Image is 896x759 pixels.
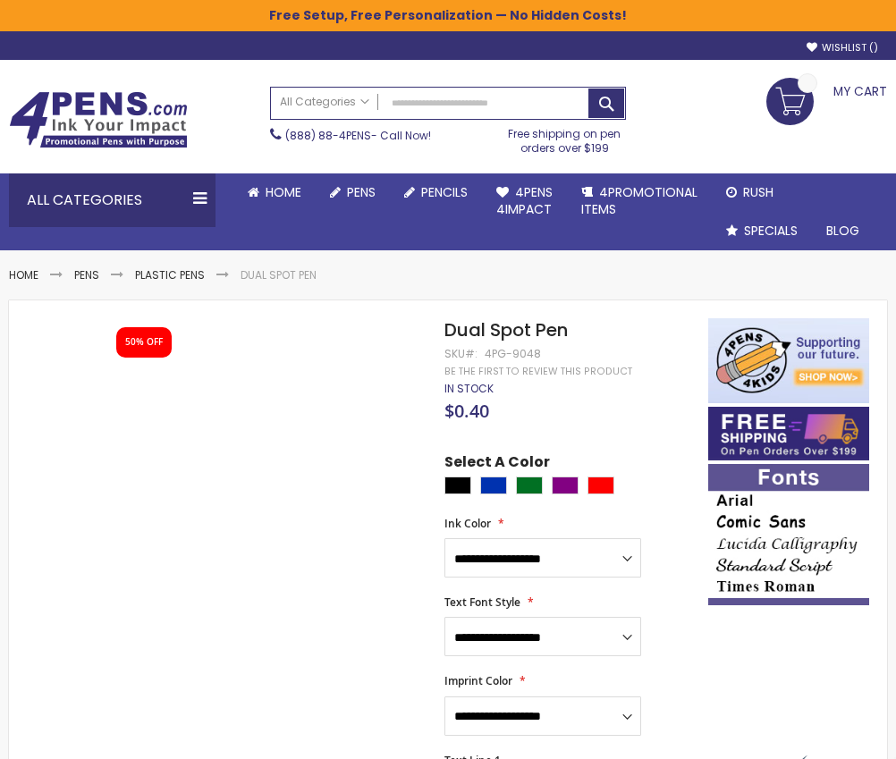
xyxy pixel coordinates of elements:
[712,173,788,212] a: Rush
[444,382,494,396] div: Availability
[721,646,839,664] span: [PERSON_NAME]
[444,452,550,476] span: Select A Color
[812,212,874,250] a: Blog
[9,91,188,148] img: 4Pens Custom Pens and Promotional Products
[444,516,491,531] span: Ink Color
[421,183,468,201] span: Pencils
[285,128,431,143] span: - Call Now!
[581,183,697,218] span: 4PROMOTIONAL ITEMS
[285,128,371,143] a: (888) 88-4PENS
[826,222,859,240] span: Blog
[271,88,378,117] a: All Categories
[9,267,38,283] a: Home
[444,381,494,396] span: In stock
[744,222,798,240] span: Specials
[444,346,478,361] strong: SKU
[587,476,614,494] div: Red
[233,173,316,212] a: Home
[708,464,869,605] img: font-personalization-examples
[712,212,812,250] a: Specials
[567,173,712,229] a: 4PROMOTIONALITEMS
[708,407,869,460] img: Free shipping on orders over $199
[347,183,376,201] span: Pens
[743,183,773,201] span: Rush
[241,268,317,283] li: Dual Spot Pen
[280,95,369,109] span: All Categories
[9,173,216,227] div: All Categories
[444,476,471,494] div: Black
[74,267,99,283] a: Pens
[444,673,512,688] span: Imprint Color
[503,120,626,156] div: Free shipping on pen orders over $199
[485,347,541,361] div: 4PG-9048
[721,675,857,687] div: Fantastic
[444,317,568,342] span: Dual Spot Pen
[444,365,632,378] a: Be the first to review this product
[444,595,520,610] span: Text Font Style
[125,336,163,349] div: 50% OFF
[496,183,553,218] span: 4Pens 4impact
[482,173,567,229] a: 4Pens4impact
[708,318,869,403] img: 4pens 4 kids
[444,399,489,423] span: $0.40
[516,476,543,494] div: Green
[266,183,301,201] span: Home
[807,41,878,55] a: Wishlist
[552,476,579,494] div: Purple
[316,173,390,212] a: Pens
[390,173,482,212] a: Pencils
[135,267,205,283] a: Plastic Pens
[480,476,507,494] div: Blue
